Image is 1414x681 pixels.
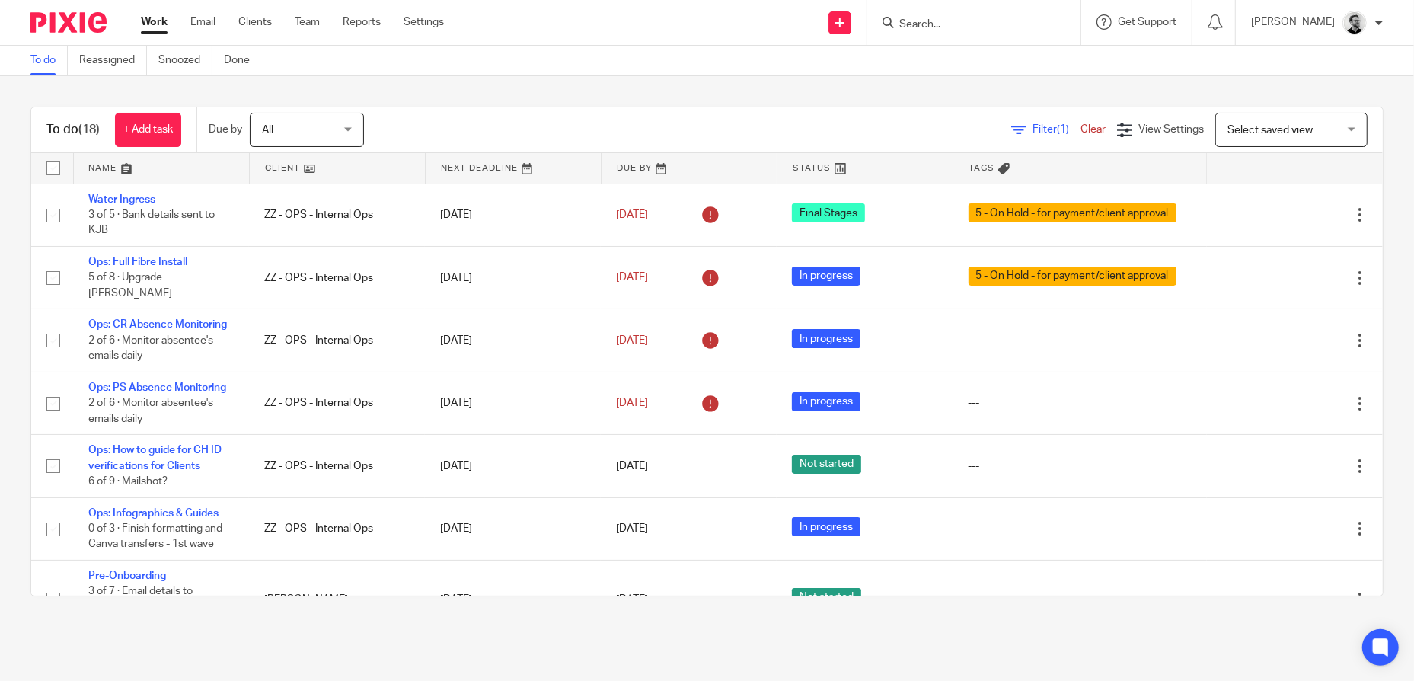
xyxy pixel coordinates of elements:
[616,461,648,472] span: [DATE]
[616,594,648,605] span: [DATE]
[969,164,994,172] span: Tags
[616,523,648,534] span: [DATE]
[1080,124,1106,135] a: Clear
[425,497,601,560] td: [DATE]
[88,194,155,205] a: Water Ingress
[224,46,261,75] a: Done
[30,12,107,33] img: Pixie
[115,113,181,147] a: + Add task
[88,587,228,628] span: 3 of 7 · Email details to accountant hosting the Value Meeting
[88,319,227,330] a: Ops: CR Absence Monitoring
[209,122,242,137] p: Due by
[792,455,861,474] span: Not started
[425,184,601,246] td: [DATE]
[792,517,860,536] span: In progress
[30,46,68,75] a: To do
[88,398,213,424] span: 2 of 6 · Monitor absentee's emails daily
[1057,124,1069,135] span: (1)
[616,273,648,283] span: [DATE]
[792,392,860,411] span: In progress
[46,122,100,138] h1: To do
[969,267,1176,286] span: 5 - On Hold - for payment/client approval
[249,435,425,497] td: ZZ - OPS - Internal Ops
[88,445,222,471] a: Ops: How to guide for CH ID verifications for Clients
[79,46,147,75] a: Reassigned
[141,14,168,30] a: Work
[616,398,648,408] span: [DATE]
[616,209,648,220] span: [DATE]
[969,592,1192,607] div: ---
[1033,124,1080,135] span: Filter
[78,123,100,136] span: (18)
[792,329,860,348] span: In progress
[969,459,1192,474] div: ---
[969,203,1176,222] span: 5 - On Hold - for payment/client approval
[1227,125,1313,136] span: Select saved view
[249,497,425,560] td: ZZ - OPS - Internal Ops
[88,257,187,267] a: Ops: Full Fibre Install
[88,209,215,236] span: 3 of 5 · Bank details sent to KJB
[249,184,425,246] td: ZZ - OPS - Internal Ops
[88,273,172,299] span: 5 of 8 · Upgrade [PERSON_NAME]
[969,395,1192,411] div: ---
[792,588,861,607] span: Not started
[1118,17,1176,27] span: Get Support
[88,335,213,362] span: 2 of 6 · Monitor absentee's emails daily
[88,508,219,519] a: Ops: Infographics & Guides
[88,571,166,581] a: Pre-Onboarding
[404,14,444,30] a: Settings
[1251,14,1335,30] p: [PERSON_NAME]
[249,246,425,309] td: ZZ - OPS - Internal Ops
[88,523,222,550] span: 0 of 3 · Finish formatting and Canva transfers - 1st wave
[969,333,1192,348] div: ---
[238,14,272,30] a: Clients
[249,372,425,434] td: ZZ - OPS - Internal Ops
[295,14,320,30] a: Team
[249,309,425,372] td: ZZ - OPS - Internal Ops
[425,561,601,639] td: [DATE]
[792,267,860,286] span: In progress
[88,476,168,487] span: 6 of 9 · Mailshot?
[343,14,381,30] a: Reports
[425,372,601,434] td: [DATE]
[425,246,601,309] td: [DATE]
[1138,124,1204,135] span: View Settings
[792,203,865,222] span: Final Stages
[425,309,601,372] td: [DATE]
[616,335,648,346] span: [DATE]
[969,521,1192,536] div: ---
[262,125,273,136] span: All
[249,561,425,639] td: [PERSON_NAME]
[898,18,1035,32] input: Search
[190,14,215,30] a: Email
[158,46,212,75] a: Snoozed
[88,382,226,393] a: Ops: PS Absence Monitoring
[1342,11,1367,35] img: Jack_2025.jpg
[425,435,601,497] td: [DATE]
